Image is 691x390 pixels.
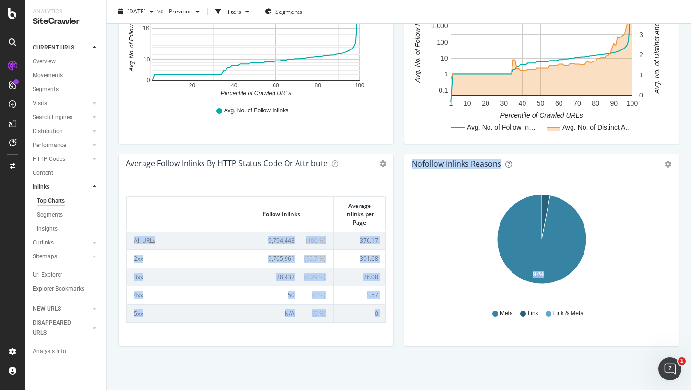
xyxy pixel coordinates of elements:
text: 0 [147,77,150,84]
td: 5xx [127,304,230,322]
text: 0 [639,92,643,99]
td: 3.57 [334,286,385,304]
div: Visits [33,98,47,109]
span: 50 [288,291,295,299]
text: 100 [355,82,364,89]
text: 3 [639,31,643,38]
div: Segments [33,85,59,95]
a: Outlinks [33,238,90,248]
div: Analytics [33,8,98,16]
a: CURRENT URLS [33,43,90,53]
span: ( 100 % ) [297,236,326,244]
div: Search Engines [33,112,72,122]
button: Filters [212,4,253,19]
text: 1 [639,71,643,79]
span: 9,794,443 [268,236,295,244]
span: 2025 Sep. 28th [127,7,146,15]
button: Previous [165,4,203,19]
text: 0.1 [439,86,448,94]
span: 1 [678,357,686,365]
a: Analysis Info [33,346,99,356]
div: SiteCrawler [33,16,98,27]
h4: Average Follow Inlinks by HTTP Status Code or Attribute [126,157,328,170]
text: 100 [437,38,448,46]
text: Percentile of Crawled URLs [500,111,583,119]
text: 40 [519,99,526,107]
div: Movements [33,71,63,81]
div: Content [33,168,53,178]
text: 50 [537,99,545,107]
td: 26.08 [334,268,385,286]
div: Insights [37,224,58,234]
div: Overview [33,57,56,67]
text: 97% [533,271,544,278]
span: Segments [275,7,302,15]
iframe: Intercom live chat [658,357,681,380]
div: Performance [33,140,66,150]
div: Top Charts [37,196,65,206]
text: Avg. No. of Follow Inlinks [414,7,421,83]
text: 40 [231,82,238,89]
a: Segments [37,210,99,220]
a: Top Charts [37,196,99,206]
td: noindex [127,322,230,341]
a: Movements [33,71,99,81]
div: Analysis Info [33,346,66,356]
span: Meta [500,309,513,317]
span: ( 0.29 % ) [297,273,326,281]
a: DISAPPEARED URLS [33,318,90,338]
span: Avg. No. of Follow Inlinks [224,107,289,115]
a: Segments [33,85,99,95]
text: 20 [189,82,196,89]
div: Explorer Bookmarks [33,284,84,294]
text: 80 [315,82,322,89]
span: Previous [165,7,192,15]
text: 1 [444,71,448,78]
text: 1 [449,99,453,107]
text: 80 [592,99,599,107]
span: N/A [285,309,295,317]
div: Filters [225,7,241,15]
a: Search Engines [33,112,90,122]
td: 4xx [127,286,230,304]
a: Insights [37,224,99,234]
a: Sitemaps [33,252,90,262]
text: Percentile of Crawled URLs [221,90,291,97]
span: 9,765,961 [268,255,295,263]
button: [DATE] [114,4,157,19]
a: Url Explorer [33,270,99,280]
div: Url Explorer [33,270,62,280]
td: All URLs [127,232,230,249]
text: 60 [555,99,563,107]
text: 20 [482,99,489,107]
span: ( 0 % ) [297,291,326,299]
text: 10 [143,56,150,63]
text: Avg. No. of Distinct A… [562,123,632,131]
span: Link [528,309,538,317]
span: ( 99.7 % ) [297,255,326,263]
div: DISAPPEARED URLS [33,318,81,338]
span: ( 0 % ) [297,309,326,317]
a: Content [33,168,99,178]
text: 1,000 [431,22,448,30]
text: 70 [573,99,581,107]
text: 2 [639,51,643,59]
td: 0 [334,304,385,322]
a: Visits [33,98,90,109]
div: Outlinks [33,238,54,248]
span: 28,432 [276,273,295,281]
text: 10 [464,99,471,107]
td: 238.33 [334,322,385,341]
div: Nofollow Inlinks Reasons [412,159,501,169]
div: HTTP Codes [33,154,65,164]
a: Inlinks [33,182,90,192]
text: Avg. No. of Follow Inlinks [128,7,135,72]
a: Distribution [33,126,90,136]
div: CURRENT URLS [33,43,74,53]
button: Segments [261,4,306,19]
td: 2xx [127,249,230,268]
text: 100 [627,99,638,107]
svg: A chart. [412,189,671,300]
div: NEW URLS [33,304,61,314]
